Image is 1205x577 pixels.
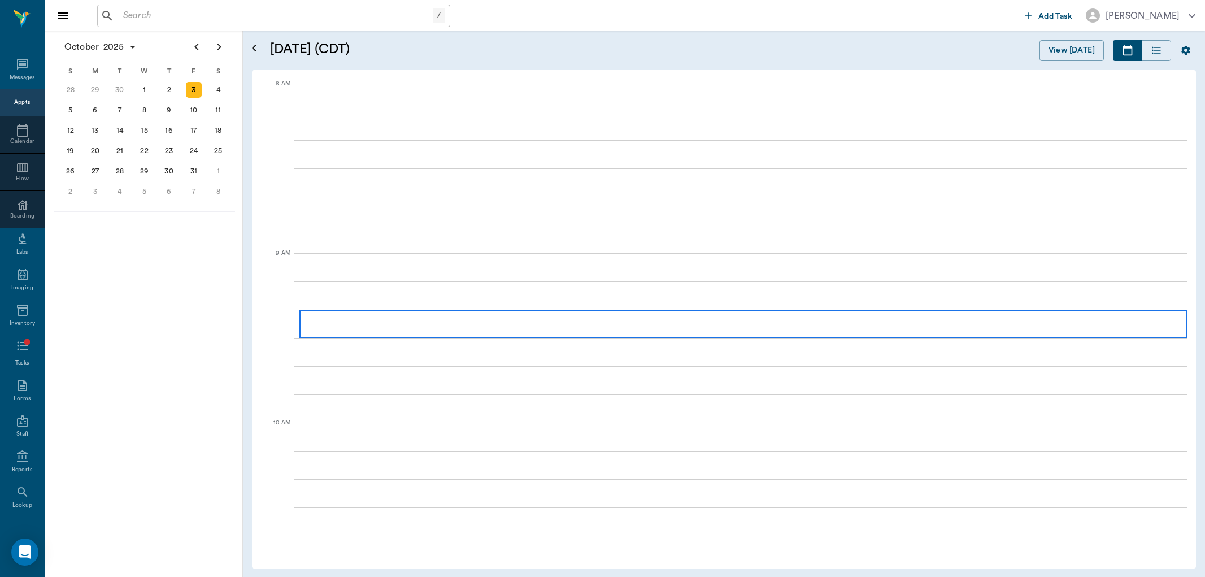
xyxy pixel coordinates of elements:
div: Monday, September 29, 2025 [87,82,103,98]
div: Tuesday, October 7, 2025 [112,102,128,118]
div: Friday, October 24, 2025 [186,143,202,159]
div: Saturday, November 1, 2025 [210,163,226,179]
div: Tuesday, October 14, 2025 [112,123,128,138]
div: Wednesday, October 8, 2025 [137,102,153,118]
button: [PERSON_NAME] [1077,5,1204,26]
div: 10 AM [261,417,290,445]
div: Thursday, November 6, 2025 [161,184,177,199]
div: Sunday, October 12, 2025 [63,123,79,138]
button: Next page [208,36,230,58]
div: Saturday, October 25, 2025 [210,143,226,159]
button: Close drawer [52,5,75,27]
div: Sunday, October 26, 2025 [63,163,79,179]
div: Sunday, November 2, 2025 [63,184,79,199]
div: Sunday, October 5, 2025 [63,102,79,118]
div: 8 AM [261,78,290,106]
div: Friday, November 7, 2025 [186,184,202,199]
input: Search [119,8,433,24]
div: Wednesday, November 5, 2025 [137,184,153,199]
div: Tuesday, October 28, 2025 [112,163,128,179]
div: Messages [10,73,36,82]
div: Thursday, October 30, 2025 [161,163,177,179]
div: Forms [14,394,31,403]
div: Thursday, October 23, 2025 [161,143,177,159]
div: Appts [14,98,30,107]
div: S [58,63,83,80]
div: Saturday, October 4, 2025 [210,82,226,98]
div: F [181,63,206,80]
div: Reports [12,466,33,474]
div: Friday, October 17, 2025 [186,123,202,138]
div: [PERSON_NAME] [1106,9,1180,23]
div: W [132,63,157,80]
div: Saturday, November 8, 2025 [210,184,226,199]
div: Sunday, October 19, 2025 [63,143,79,159]
div: Monday, October 13, 2025 [87,123,103,138]
div: Labs [16,248,28,257]
div: Staff [16,430,28,439]
div: Tuesday, October 21, 2025 [112,143,128,159]
div: Monday, October 20, 2025 [87,143,103,159]
div: Open Intercom Messenger [11,539,38,566]
button: October2025 [59,36,143,58]
div: Monday, October 27, 2025 [87,163,103,179]
span: October [62,39,101,55]
div: Friday, October 31, 2025 [186,163,202,179]
button: Previous page [185,36,208,58]
div: Monday, November 3, 2025 [87,184,103,199]
div: Tuesday, September 30, 2025 [112,82,128,98]
div: Wednesday, October 15, 2025 [137,123,153,138]
div: Wednesday, October 1, 2025 [137,82,153,98]
div: Thursday, October 16, 2025 [161,123,177,138]
button: View [DATE] [1039,40,1104,61]
div: Tuesday, November 4, 2025 [112,184,128,199]
div: Lookup [12,501,32,510]
div: Saturday, October 11, 2025 [210,102,226,118]
button: Open calendar [247,27,261,70]
div: M [83,63,108,80]
div: Saturday, October 18, 2025 [210,123,226,138]
div: Wednesday, October 22, 2025 [137,143,153,159]
div: Imaging [11,284,33,292]
div: Wednesday, October 29, 2025 [137,163,153,179]
div: T [107,63,132,80]
span: 2025 [101,39,126,55]
div: S [206,63,230,80]
button: Add Task [1020,5,1077,26]
div: Friday, October 10, 2025 [186,102,202,118]
div: Thursday, October 2, 2025 [161,82,177,98]
div: Inventory [10,319,35,328]
div: Monday, October 6, 2025 [87,102,103,118]
div: 9 AM [261,248,290,276]
div: T [156,63,181,80]
div: Thursday, October 9, 2025 [161,102,177,118]
div: Sunday, September 28, 2025 [63,82,79,98]
h5: [DATE] (CDT) [270,40,567,58]
div: Today, Friday, October 3, 2025 [186,82,202,98]
div: Tasks [15,359,29,367]
div: / [433,8,445,23]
